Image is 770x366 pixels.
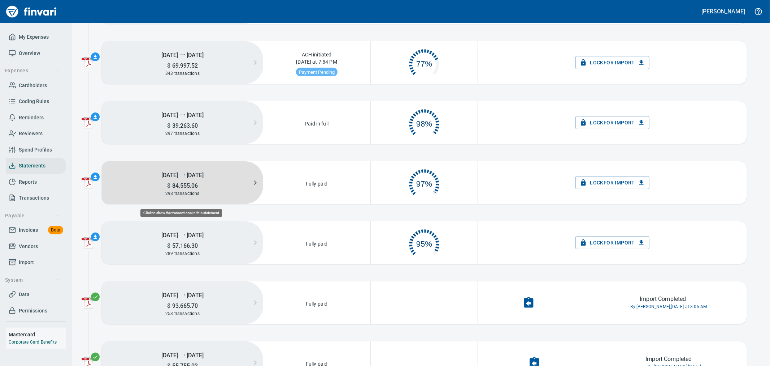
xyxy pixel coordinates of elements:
[5,276,60,285] span: System
[167,62,170,69] span: $
[296,69,338,75] span: Payment Pending
[19,161,45,170] span: Statements
[5,66,60,75] span: Expenses
[19,33,49,42] span: My Expenses
[48,226,63,234] span: Beta
[371,102,478,144] div: 290 of 297 complete. Click to open reminders.
[102,348,263,362] h5: [DATE] ⭢ [DATE]
[102,101,263,144] button: [DATE] ⭢ [DATE]$39,263.60297 transactions
[6,174,66,190] a: Reports
[6,142,66,158] a: Spend Profiles
[640,295,686,303] p: Import Completed
[19,193,49,203] span: Transactions
[19,145,52,154] span: Spend Profiles
[581,178,644,187] span: Lock for Import
[304,298,330,307] p: Fully paid
[82,237,93,248] img: adobe-pdf-icon.png
[371,42,478,84] div: 263 of 343 complete. Click to open reminders.
[19,97,49,106] span: Coding Rules
[170,302,198,309] span: 93,665.70
[6,110,66,126] a: Reminders
[303,118,331,127] p: Paid in full
[165,131,200,136] span: 297 transactions
[6,238,66,255] a: Vendors
[102,221,263,264] button: [DATE] ⭢ [DATE]$57,166.30289 transactions
[371,102,478,144] button: 98%
[19,129,43,138] span: Reviewers
[102,288,263,302] h5: [DATE] ⭢ [DATE]
[170,122,198,129] span: 39,263.60
[165,191,200,196] span: 298 transactions
[167,242,170,249] span: $
[82,117,93,128] img: adobe-pdf-icon.png
[581,238,644,247] span: Lock for Import
[581,58,644,67] span: Lock for Import
[102,281,263,324] button: [DATE] ⭢ [DATE]$93,665.70253 transactions
[19,178,37,187] span: Reports
[170,182,198,189] span: 84,555.06
[19,226,38,235] span: Invoices
[165,251,200,256] span: 289 transactions
[300,49,334,58] p: ACH initiated
[102,41,263,84] button: [DATE] ⭢ [DATE]$69,997.52343 transactions
[6,222,66,238] a: InvoicesBeta
[6,45,66,61] a: Overview
[6,29,66,45] a: My Expenses
[2,209,62,222] button: Payable
[102,48,263,62] h5: [DATE] ⭢ [DATE]
[82,297,93,308] img: adobe-pdf-icon.png
[371,162,478,204] button: 97%
[6,286,66,303] a: Data
[371,222,478,264] div: 274 of 289 complete. Click to open reminders.
[19,113,44,122] span: Reminders
[102,168,263,182] h5: [DATE] ⭢ [DATE]
[575,176,649,190] button: Lockfor Import
[170,62,198,69] span: 69,997.52
[581,118,644,127] span: Lock for Import
[304,238,330,247] p: Fully paid
[82,57,93,68] img: adobe-pdf-icon.png
[645,355,692,363] p: Import Completed
[6,125,66,142] a: Reviewers
[165,311,200,316] span: 253 transactions
[575,236,649,250] button: Lockfor Import
[102,228,263,242] h5: [DATE] ⭢ [DATE]
[167,122,170,129] span: $
[167,182,170,189] span: $
[165,71,200,76] span: 343 transactions
[304,178,330,187] p: Fully paid
[2,64,62,77] button: Expenses
[575,56,649,69] button: Lockfor Import
[170,242,198,249] span: 57,166.30
[19,49,40,58] span: Overview
[6,190,66,206] a: Transactions
[575,116,649,129] button: Lockfor Import
[4,3,58,20] img: Finvari
[167,302,170,309] span: $
[294,58,339,68] p: [DATE] at 7:54 PM
[702,8,745,15] h5: [PERSON_NAME]
[518,292,539,314] button: Undo Import Completion
[19,81,47,90] span: Cardholders
[371,222,478,264] button: 95%
[82,177,93,188] img: adobe-pdf-icon.png
[9,331,66,339] h6: Mastercard
[2,273,62,287] button: System
[6,303,66,319] a: Permissions
[19,290,30,299] span: Data
[9,340,57,345] a: Corporate Card Benefits
[19,306,47,315] span: Permissions
[631,303,707,311] span: By [PERSON_NAME], [DATE] at 8:05 AM
[371,42,478,84] button: 77%
[6,254,66,271] a: Import
[19,258,34,267] span: Import
[19,242,38,251] span: Vendors
[5,211,60,220] span: Payable
[371,162,478,204] div: 289 of 298 complete. Click to open reminders.
[6,158,66,174] a: Statements
[6,77,66,94] a: Cardholders
[6,93,66,110] a: Coding Rules
[102,161,263,204] button: [DATE] ⭢ [DATE]$84,555.06298 transactions
[700,6,747,17] button: [PERSON_NAME]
